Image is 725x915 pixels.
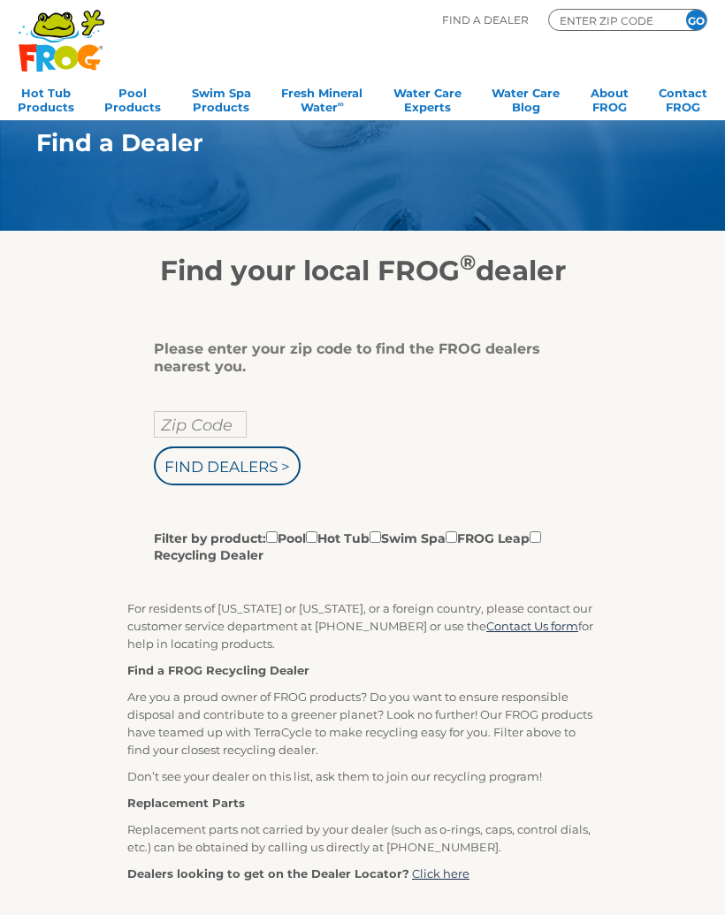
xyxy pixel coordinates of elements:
[442,9,529,31] p: Find A Dealer
[127,663,309,677] strong: Find a FROG Recycling Dealer
[281,80,362,116] a: Fresh MineralWater∞
[127,820,598,856] p: Replacement parts not carried by your dealer (such as o-rings, caps, control dials, etc.) can be ...
[558,12,664,28] input: Zip Code Form
[446,531,457,543] input: Filter by product:PoolHot TubSwim SpaFROG LeapRecycling Dealer
[306,531,317,543] input: Filter by product:PoolHot TubSwim SpaFROG LeapRecycling Dealer
[127,688,598,759] p: Are you a proud owner of FROG products? Do you want to ensure responsible disposal and contribute...
[591,80,629,116] a: AboutFROG
[393,80,462,116] a: Water CareExperts
[486,619,578,633] a: Contact Us form
[18,80,74,116] a: Hot TubProducts
[192,80,251,116] a: Swim SpaProducts
[127,599,598,652] p: For residents of [US_STATE] or [US_STATE], or a foreign country, please contact our customer serv...
[530,531,541,543] input: Filter by product:PoolHot TubSwim SpaFROG LeapRecycling Dealer
[154,340,558,376] div: Please enter your zip code to find the FROG dealers nearest you.
[10,254,715,287] h2: Find your local FROG dealer
[460,249,476,275] sup: ®
[127,767,598,785] p: Don’t see your dealer on this list, ask them to join our recycling program!
[154,446,301,485] input: Find Dealers >
[370,531,381,543] input: Filter by product:PoolHot TubSwim SpaFROG LeapRecycling Dealer
[686,10,706,30] input: GO
[127,796,245,810] strong: Replacement Parts
[338,99,344,109] sup: ∞
[36,129,645,156] h1: Find a Dealer
[659,80,707,116] a: ContactFROG
[266,531,278,543] input: Filter by product:PoolHot TubSwim SpaFROG LeapRecycling Dealer
[412,866,469,881] a: Click here
[154,528,558,564] label: Filter by product: Pool Hot Tub Swim Spa FROG Leap Recycling Dealer
[492,80,560,116] a: Water CareBlog
[104,80,161,116] a: PoolProducts
[127,866,409,881] strong: Dealers looking to get on the Dealer Locator?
